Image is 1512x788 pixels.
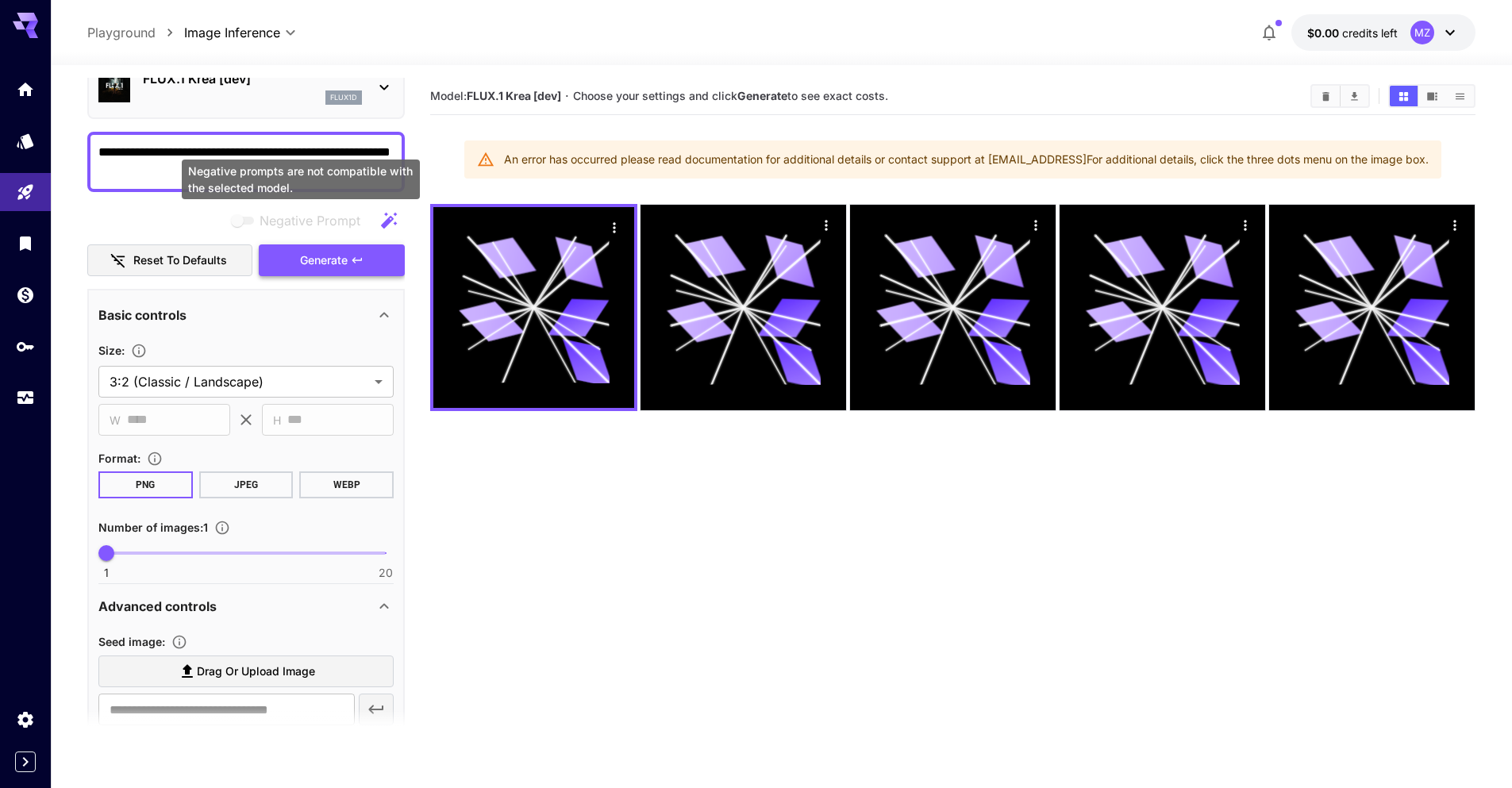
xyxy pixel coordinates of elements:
div: Wallet [16,285,35,305]
a: Playground [87,23,156,42]
span: Image Inference [184,23,280,42]
span: Negative prompts are not compatible with the selected model. [228,210,373,230]
button: PNG [98,471,193,498]
b: Generate [737,89,787,102]
div: Settings [16,709,35,729]
p: Basic controls [98,306,187,325]
div: MZ [1410,21,1434,44]
div: Actions [602,215,626,239]
button: Adjust the dimensions of the generated image by specifying its width and height in pixels, or sel... [125,343,153,359]
p: FLUX.1 Krea [dev] [143,69,362,88]
button: WEBP [299,471,394,498]
div: Playground [16,183,35,202]
button: Choose the file format for the output image. [140,451,169,467]
div: Show images in grid viewShow images in video viewShow images in list view [1388,84,1475,108]
button: Generate [259,244,405,277]
button: Show images in video view [1418,86,1446,106]
div: Clear ImagesDownload All [1310,84,1370,108]
label: Drag or upload image [98,655,394,688]
p: flux1d [330,92,357,103]
button: Upload a reference image to guide the result. This is needed for Image-to-Image or Inpainting. Su... [165,634,194,650]
span: Choose your settings and click to see exact costs. [573,89,888,102]
p: · [565,86,569,106]
button: Download All [1341,86,1368,106]
span: Seed image : [98,635,165,648]
span: Drag or upload image [197,662,315,682]
span: Number of images : 1 [98,521,208,534]
p: Advanced controls [98,597,217,616]
div: Actions [1443,213,1467,236]
button: $0.00MZ [1291,14,1475,51]
div: Basic controls [98,296,394,334]
span: credits left [1342,26,1398,40]
button: Expand sidebar [15,751,36,772]
span: 3:2 (Classic / Landscape) [110,372,368,391]
span: $0.00 [1307,26,1342,40]
span: W [110,411,121,429]
div: An error has occurred please read documentation for additional details or contact support at [EMA... [504,145,1429,174]
nav: breadcrumb [87,23,184,42]
span: H [273,411,281,429]
div: Negative prompts are not compatible with the selected model. [182,160,420,199]
span: 20 [379,565,393,581]
button: Reset to defaults [87,244,252,277]
span: Generate [300,251,348,271]
div: Advanced controls [98,587,394,625]
button: Show images in list view [1446,86,1474,106]
span: Negative Prompt [260,211,360,230]
div: $0.00 [1307,25,1398,41]
button: Specify how many images to generate in a single request. Each image generation will be charged se... [208,520,237,536]
div: Home [16,79,35,99]
div: Actions [814,213,838,236]
b: FLUX.1 Krea [dev] [467,89,561,102]
div: Usage [16,388,35,408]
button: Clear Images [1312,86,1340,106]
div: Models [16,131,35,151]
div: API Keys [16,336,35,356]
span: 1 [104,565,109,581]
span: Format : [98,452,140,465]
button: JPEG [199,471,294,498]
span: Model: [430,89,561,102]
div: Actions [1024,213,1048,236]
div: Library [16,233,35,253]
span: Size : [98,344,125,357]
div: Actions [1233,213,1257,236]
button: Show images in grid view [1390,86,1418,106]
div: FLUX.1 Krea [dev]flux1d [98,63,394,111]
